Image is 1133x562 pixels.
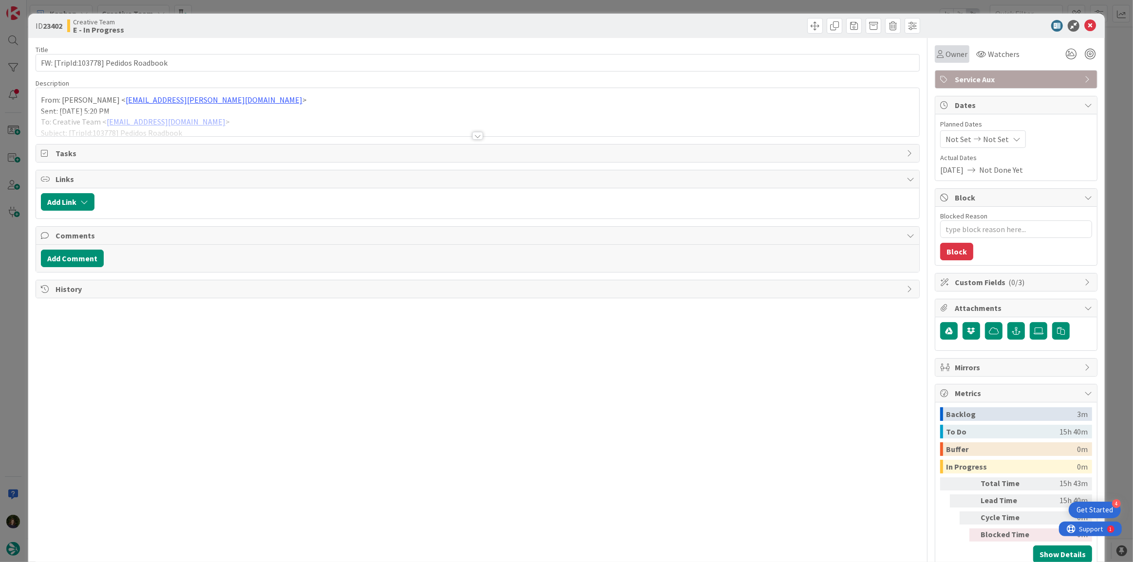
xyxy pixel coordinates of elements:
[955,99,1079,111] span: Dates
[1038,477,1088,490] div: 15h 43m
[1077,460,1088,473] div: 0m
[20,1,44,13] span: Support
[983,133,1009,145] span: Not Set
[56,283,902,295] span: History
[955,387,1079,399] span: Metrics
[36,54,920,72] input: type card name here...
[1038,511,1088,525] div: 0m
[946,407,1077,421] div: Backlog
[41,106,914,117] p: Sent: [DATE] 5:20 PM
[1069,502,1121,518] div: Open Get Started checklist, remaining modules: 4
[1112,499,1121,508] div: 4
[946,425,1059,438] div: To Do
[126,95,302,105] a: [EMAIL_ADDRESS][PERSON_NAME][DOMAIN_NAME]
[1038,494,1088,508] div: 15h 40m
[1059,425,1088,438] div: 15h 40m
[51,4,53,12] div: 1
[946,133,971,145] span: Not Set
[955,276,1079,288] span: Custom Fields
[56,173,902,185] span: Links
[56,230,902,241] span: Comments
[955,362,1079,373] span: Mirrors
[56,147,902,159] span: Tasks
[946,460,1077,473] div: In Progress
[988,48,1020,60] span: Watchers
[36,20,62,32] span: ID
[1038,528,1088,542] div: 0m
[981,494,1034,508] div: Lead Time
[946,442,1077,456] div: Buffer
[946,48,967,60] span: Owner
[73,18,124,26] span: Creative Team
[955,73,1079,85] span: Service Aux
[73,26,124,34] b: E - In Progress
[981,477,1034,490] div: Total Time
[1077,505,1113,515] div: Get Started
[981,511,1034,525] div: Cycle Time
[41,250,104,267] button: Add Comment
[955,192,1079,203] span: Block
[36,45,48,54] label: Title
[940,153,1092,163] span: Actual Dates
[981,528,1034,542] div: Blocked Time
[43,21,62,31] b: 23402
[940,243,973,260] button: Block
[41,94,914,106] p: From: [PERSON_NAME] < >
[940,119,1092,129] span: Planned Dates
[940,212,987,220] label: Blocked Reason
[940,164,964,176] span: [DATE]
[36,79,69,88] span: Description
[41,193,94,211] button: Add Link
[955,302,1079,314] span: Attachments
[1077,407,1088,421] div: 3m
[1008,277,1024,287] span: ( 0/3 )
[1077,442,1088,456] div: 0m
[979,164,1023,176] span: Not Done Yet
